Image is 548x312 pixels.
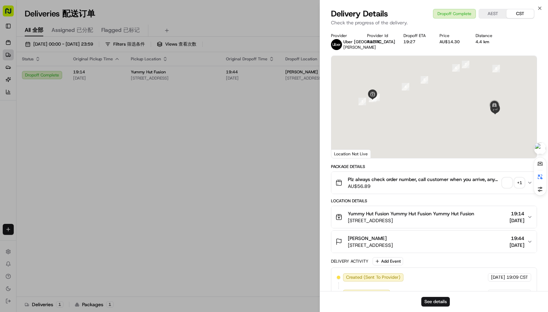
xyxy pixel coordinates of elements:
div: Delivery Activity [331,259,368,264]
div: 19:27 [403,39,429,45]
span: [STREET_ADDRESS] [348,242,393,249]
span: Delivery Details [331,8,388,19]
button: Start new chat [117,68,125,76]
span: API Documentation [65,153,110,160]
span: 8月7日 [61,106,74,112]
span: [PERSON_NAME] [21,106,56,112]
input: Clear [18,44,113,51]
span: • [92,125,95,130]
div: Start new chat [31,65,113,72]
span: 19:09 CST [506,274,528,280]
span: Created (Sent To Provider) [346,274,400,280]
img: 1736555255976-a54dd68f-1ca7-489b-9aae-adbdc363a1c4 [7,65,19,78]
button: Add Event [373,257,403,265]
div: Past conversations [7,89,44,95]
img: 1736555255976-a54dd68f-1ca7-489b-9aae-adbdc363a1c4 [14,125,19,131]
span: AU$56.89 [348,183,500,190]
div: Location Not Live [331,149,371,158]
div: Distance [476,33,501,38]
p: Welcome 👋 [7,27,125,38]
span: Pylon [68,170,83,175]
div: AU$14.30 [439,39,465,45]
div: 8 [492,65,500,72]
button: See details [421,297,450,307]
span: Uber [GEOGRAPHIC_DATA] [343,39,395,45]
a: 📗Knowledge Base [4,151,55,163]
button: See all [106,88,125,96]
button: Plz always check order number, call customer when you arrive, any delivery issues, Contact WhatsA... [331,172,537,194]
span: [PERSON_NAME] [343,45,376,50]
span: Yummy Hut Fusion Yummy Hut Fusion Yummy Hut Fusion [348,210,474,217]
a: Powered byPylon [48,170,83,175]
span: [DATE] [491,291,505,297]
div: 4.4 km [476,39,501,45]
button: 41C7C [367,39,381,45]
span: • [57,106,59,112]
div: Dropoff ETA [403,33,429,38]
div: Price [439,33,465,38]
div: We're available if you need us! [31,72,94,78]
span: Knowledge Base [14,153,53,160]
img: Nash [7,7,21,21]
img: uber-new-logo.jpeg [331,39,342,50]
span: Plz always check order number, call customer when you arrive, any delivery issues, Contact WhatsA... [348,176,500,183]
span: [DATE] [510,217,524,224]
div: Provider [331,33,356,38]
div: Provider Id [367,33,392,38]
span: 19:44 [510,235,524,242]
span: [PERSON_NAME] [PERSON_NAME] [21,125,91,130]
div: Location Details [331,198,537,204]
button: [PERSON_NAME][STREET_ADDRESS]19:44[DATE] [331,231,537,253]
span: 8月2日 [96,125,110,130]
div: 4 [402,83,409,91]
div: 📗 [7,154,12,159]
div: 5 [421,76,428,84]
div: 1 [358,98,366,105]
span: [DATE] [491,274,505,280]
div: 6 [452,64,460,72]
span: 19:09 CST [506,291,528,297]
img: Asif Zaman Khan [7,100,18,111]
button: Yummy Hut Fusion Yummy Hut Fusion Yummy Hut Fusion[STREET_ADDRESS]19:14[DATE] [331,206,537,228]
img: 1736555255976-a54dd68f-1ca7-489b-9aae-adbdc363a1c4 [14,107,19,112]
div: + 1 [515,178,524,188]
span: [STREET_ADDRESS] [348,217,474,224]
button: CST [506,9,534,18]
span: [DATE] [510,242,524,249]
img: Joana Marie Avellanoza [7,118,18,129]
a: 💻API Documentation [55,151,113,163]
img: 1732323095091-59ea418b-cfe3-43c8-9ae0-d0d06d6fd42c [14,65,27,78]
div: Package Details [331,164,537,169]
span: 19:14 [510,210,524,217]
button: +1 [502,178,524,188]
span: [PERSON_NAME] [348,235,387,242]
p: Check the progress of the delivery. [331,19,537,26]
div: 💻 [58,154,64,159]
div: 7 [462,61,469,68]
button: AEST [479,9,506,18]
span: Not Assigned Driver [346,291,387,297]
